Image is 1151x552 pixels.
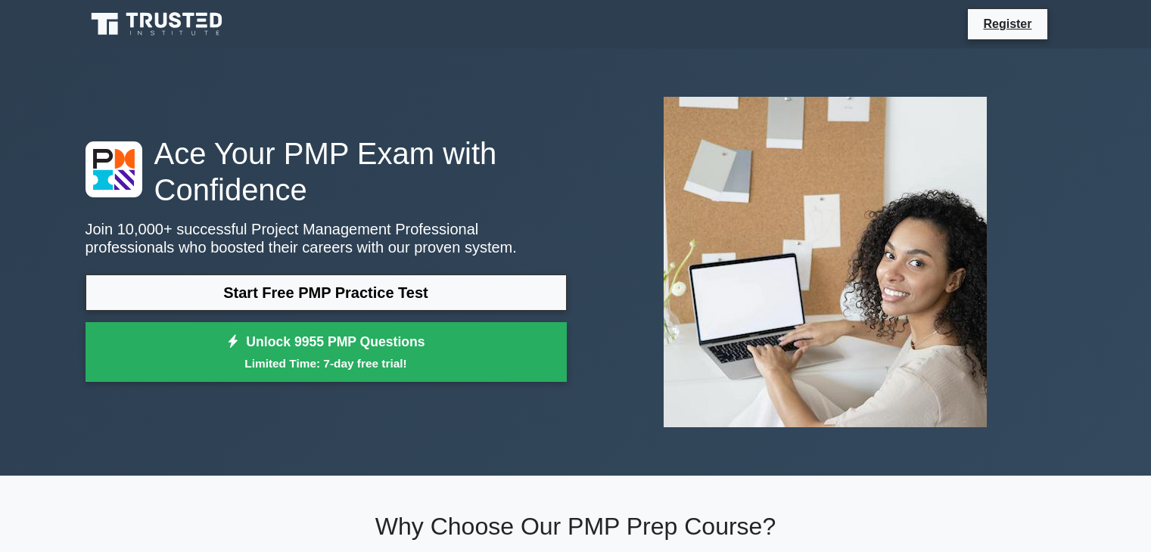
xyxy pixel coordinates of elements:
[86,512,1066,541] h2: Why Choose Our PMP Prep Course?
[104,355,548,372] small: Limited Time: 7-day free trial!
[86,220,567,256] p: Join 10,000+ successful Project Management Professional professionals who boosted their careers w...
[86,135,567,208] h1: Ace Your PMP Exam with Confidence
[86,274,567,311] a: Start Free PMP Practice Test
[974,14,1041,33] a: Register
[86,322,567,383] a: Unlock 9955 PMP QuestionsLimited Time: 7-day free trial!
